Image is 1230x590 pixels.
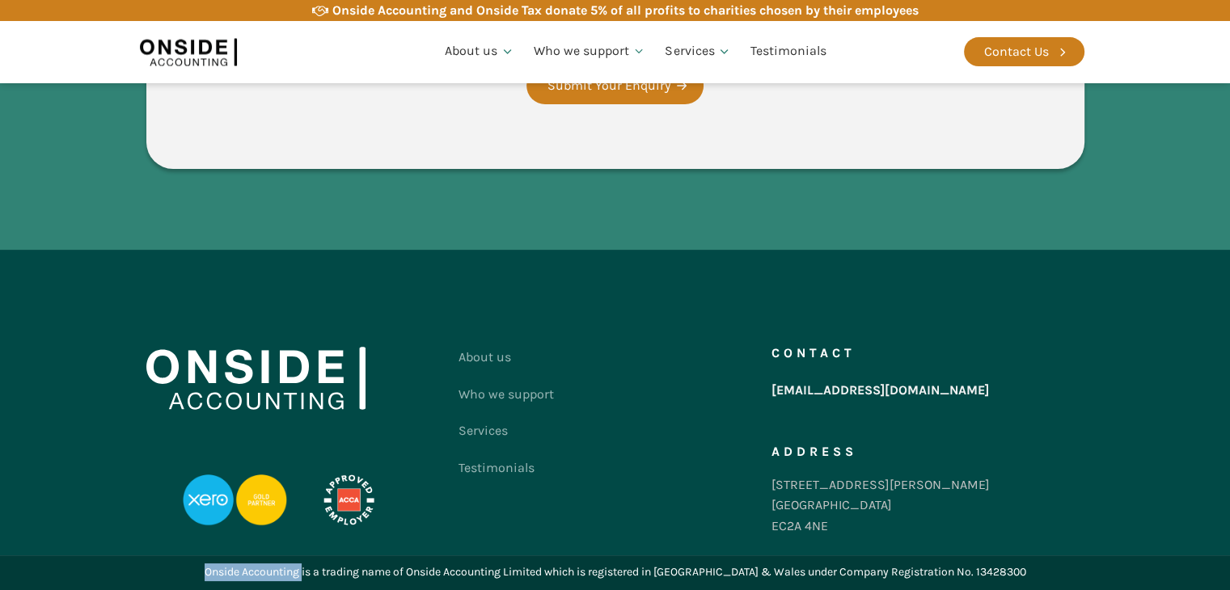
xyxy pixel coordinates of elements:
a: About us [459,339,554,376]
h5: Address [771,445,857,458]
img: Onside Accounting [140,33,237,70]
a: Testimonials [741,24,836,79]
a: Services [459,412,554,449]
div: [STREET_ADDRESS][PERSON_NAME] [GEOGRAPHIC_DATA] EC2A 4NE [771,474,990,537]
button: Submit Your Enquiry [526,67,704,104]
a: Testimonials [459,449,554,487]
a: Contact Us [964,37,1084,66]
a: [EMAIL_ADDRESS][DOMAIN_NAME] [771,376,989,405]
h5: Contact [771,347,856,360]
a: Services [655,24,741,79]
div: Onside Accounting is a trading name of Onside Accounting Limited which is registered in [GEOGRAPH... [205,563,1026,581]
a: About us [435,24,524,79]
a: Who we support [524,24,656,79]
div: Contact Us [984,41,1049,62]
img: APPROVED-EMPLOYER-PROFESSIONAL-DEVELOPMENT-REVERSED_LOGO [303,474,394,526]
a: Who we support [459,376,554,413]
img: Onside Accounting [146,347,366,410]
